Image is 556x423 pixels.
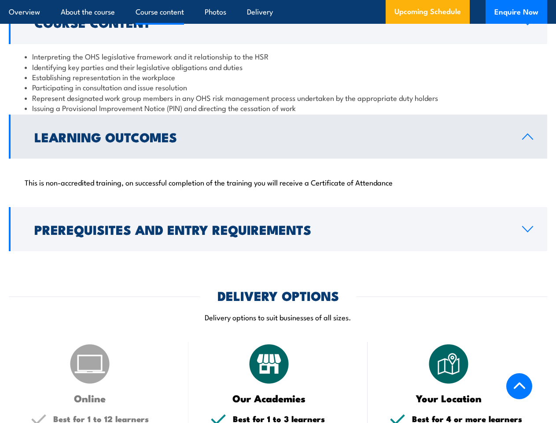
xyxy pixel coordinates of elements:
[34,16,508,28] h2: Course Content
[9,207,547,251] a: Prerequisites and Entry Requirements
[9,115,547,159] a: Learning Outcomes
[25,93,531,103] li: Represent designated work group members in any OHS risk management process undertaken by the appr...
[412,415,525,423] h5: Best for 4 or more learners
[25,72,531,82] li: Establishing representation in the workplace
[210,393,328,403] h3: Our Academies
[25,51,531,61] li: Interpreting the OHS legislative framework and it relationship to the HSR
[25,178,531,186] p: This is non-accredited training, on successful completion of the training you will receive a Cert...
[390,393,508,403] h3: Your Location
[34,223,508,235] h2: Prerequisites and Entry Requirements
[9,312,547,322] p: Delivery options to suit businesses of all sizes.
[217,289,339,301] h2: DELIVERY OPTIONS
[25,82,531,92] li: Participating in consultation and issue resolution
[53,415,166,423] h5: Best for 1 to 12 learners
[31,393,149,403] h3: Online
[233,415,346,423] h5: Best for 1 to 3 learners
[25,103,531,113] li: Issuing a Provisional Improvement Notice (PIN) and directing the cessation of work
[34,131,508,142] h2: Learning Outcomes
[25,62,531,72] li: Identifying key parties and their legislative obligations and duties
